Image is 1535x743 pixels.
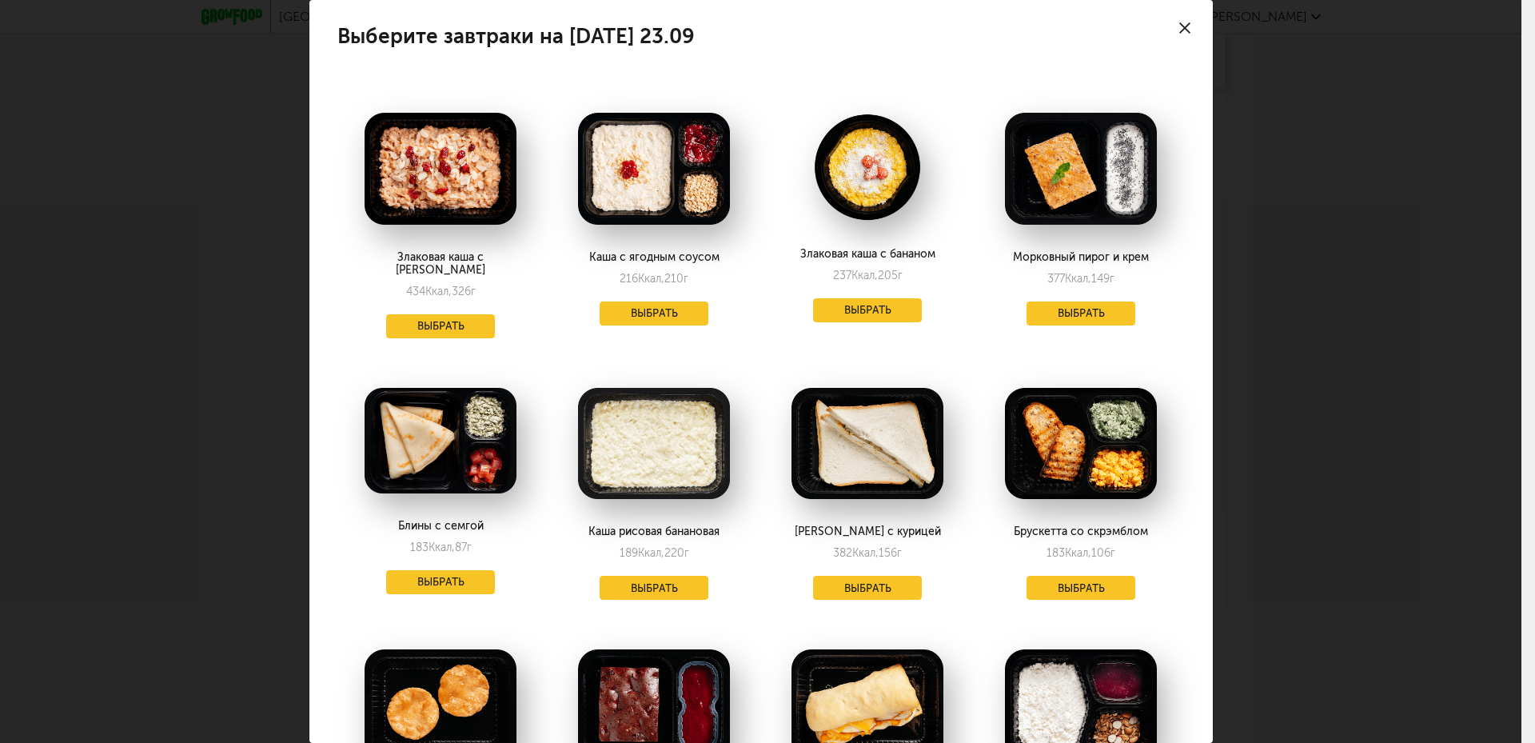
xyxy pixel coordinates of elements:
div: Каша с ягодным соусом [566,251,741,264]
img: big_Vflctm2eBDXkk70t.png [791,388,943,500]
div: 189 220 [620,546,689,560]
img: big_YmUIJ0e5ZOoZTlSS.png [791,113,943,222]
div: Блины с семгой [353,520,528,533]
div: 382 156 [833,546,902,560]
img: big_jxPlLUqVmo6NnBxm.png [578,113,730,225]
span: г [1110,546,1115,560]
div: 216 210 [620,272,688,286]
div: Брускетта со скрэмблом [993,525,1168,538]
span: г [897,546,902,560]
button: Выбрать [600,576,708,600]
span: г [467,541,472,554]
span: г [1110,272,1114,286]
div: Злаковая каша с [PERSON_NAME] [353,251,528,277]
div: Злаковая каша с бананом [779,248,955,261]
img: big_zDl6ffcyro6hplhP.png [365,113,516,225]
div: Каша рисовая банановая [566,525,741,538]
div: 377 149 [1047,272,1114,286]
h4: Выберите завтраки на [DATE] 23.09 [337,28,695,45]
button: Выбрать [1027,576,1135,600]
button: Выбрать [1027,302,1135,326]
img: big_G6OEHAqSYeSAZDPN.png [365,388,516,493]
img: big_w77nsp6ZJU5rSIzz.png [1005,113,1157,225]
img: big_Ye8hHM9aNP4Bl4wZ.png [1005,388,1157,500]
span: Ккал, [851,269,878,282]
img: big_42J9bIotsfnFaUEq.png [578,388,730,500]
button: Выбрать [386,314,495,338]
span: Ккал, [852,546,879,560]
span: Ккал, [425,285,452,298]
span: г [684,272,688,286]
span: Ккал, [1065,272,1091,286]
span: Ккал, [1065,546,1091,560]
button: Выбрать [600,302,708,326]
button: Выбрать [813,298,922,322]
div: 183 87 [410,541,472,554]
span: Ккал, [638,546,664,560]
div: [PERSON_NAME] с курицей [779,525,955,538]
span: Ккал, [638,272,664,286]
button: Выбрать [813,576,922,600]
div: 434 326 [406,285,476,298]
span: г [684,546,689,560]
span: г [898,269,903,282]
div: 237 205 [833,269,903,282]
span: г [471,285,476,298]
div: 183 106 [1047,546,1115,560]
button: Выбрать [386,570,495,594]
span: Ккал, [429,541,455,554]
div: Морковный пирог и крем [993,251,1168,264]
